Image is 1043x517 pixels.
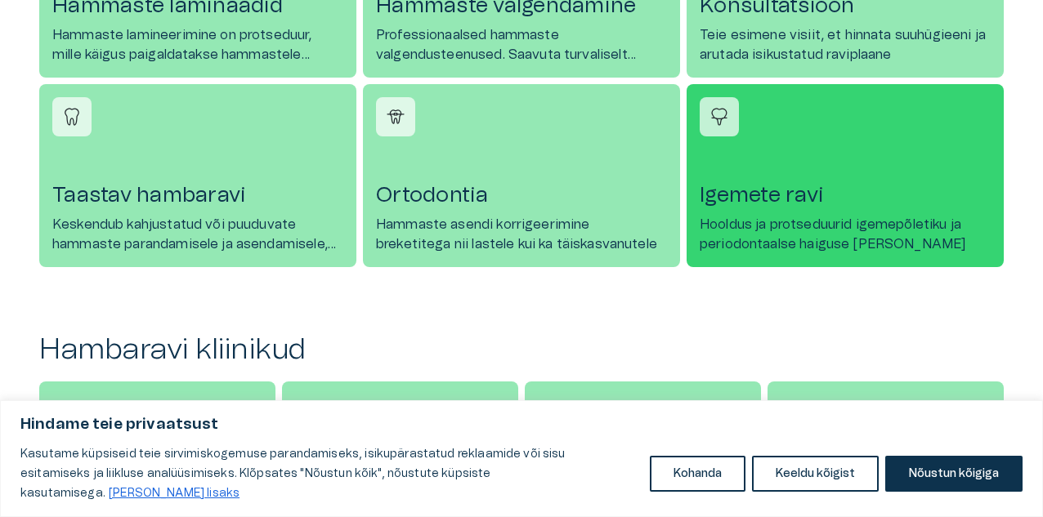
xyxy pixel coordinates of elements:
p: Kasutame küpsiseid teie sirvimiskogemuse parandamiseks, isikupärastatud reklaamide või sisu esita... [20,444,638,503]
button: Keeldu kõigist [752,456,879,492]
p: Keskendub kahjustatud või puuduvate hammaste parandamisele ja asendamisele, et taastada funktsion... [52,215,343,254]
button: Nõustun kõigiga [885,456,1023,492]
img: Ortodontia icon [383,105,408,129]
button: Kohanda [650,456,745,492]
img: Taastav hambaravi icon [60,105,84,129]
a: Ambromed Kliinik logo [282,381,518,480]
p: Professionaalsed hammaste valgendusteenused. Saavuta turvaliselt valgem ja säravam naeratus. [376,25,667,65]
p: Hammaste asendi korrigeerimine breketitega nii lastele kui ka täiskasvanutele [376,215,667,254]
a: HanzaDent logo [39,381,275,480]
img: Igemete ravi icon [707,105,732,129]
a: Kliinik 32 logo [768,381,1004,480]
a: Mikroravi Hambakliinik logo [525,381,761,480]
h4: Taastav hambaravi [52,182,343,208]
p: Hammaste lamineerimine on protseduur, mille käigus paigaldatakse hammastele õhukesed keraamilised... [52,25,343,65]
h2: Hambaravi kliinikud [39,332,1004,368]
p: Hindame teie privaatsust [20,415,1023,435]
p: Teie esimene visiit, et hinnata suuhügieeni ja arutada isikustatud raviplaane [700,25,991,65]
h4: Igemete ravi [700,182,991,208]
p: Hooldus ja protseduurid igemepõletiku ja periodontaalse haiguse [PERSON_NAME] [700,215,991,254]
a: Loe lisaks [108,487,240,500]
h4: Ortodontia [376,182,667,208]
span: Help [83,13,108,26]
